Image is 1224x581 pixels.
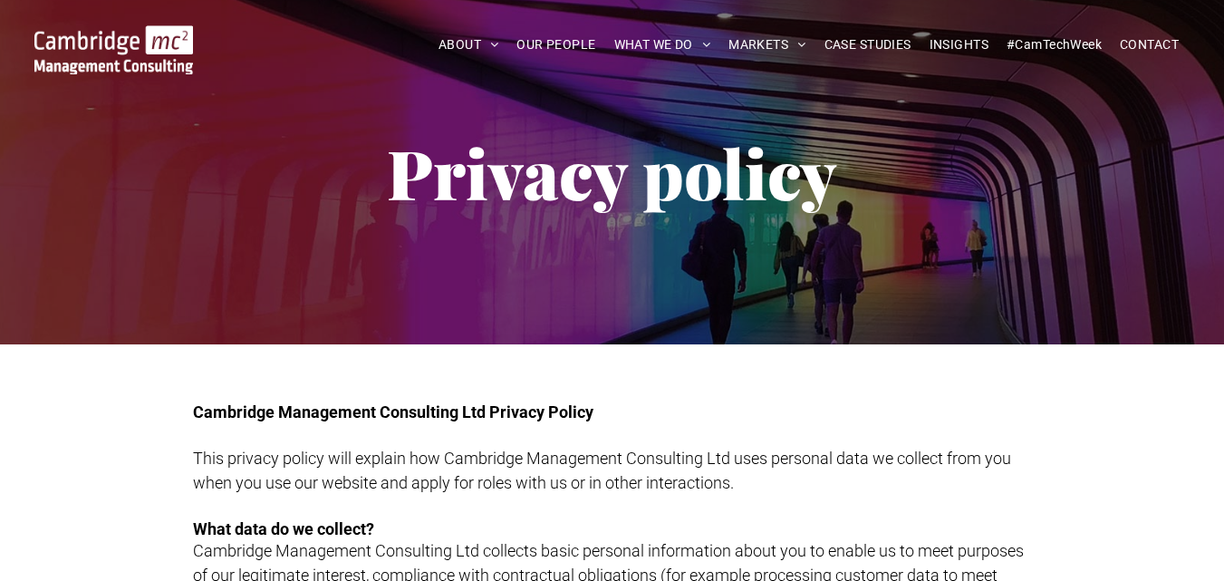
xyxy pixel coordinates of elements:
[34,25,193,74] img: Cambridge MC Logo
[507,31,604,59] a: OUR PEOPLE
[998,31,1111,59] a: #CamTechWeek
[193,449,1011,492] span: This privacy policy will explain how Cambridge Management Consulting Ltd uses personal data we co...
[1111,31,1188,59] a: CONTACT
[387,127,837,218] span: Privacy policy
[815,31,920,59] a: CASE STUDIES
[920,31,998,59] a: INSIGHTS
[193,519,374,538] span: What data do we collect?
[719,31,814,59] a: MARKETS
[193,402,593,421] span: Cambridge Management Consulting Ltd Privacy Policy
[605,31,720,59] a: WHAT WE DO
[429,31,508,59] a: ABOUT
